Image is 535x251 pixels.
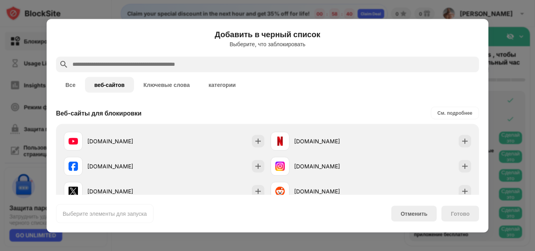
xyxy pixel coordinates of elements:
img: favicons [69,136,78,146]
div: [DOMAIN_NAME] [294,187,371,195]
button: Все [56,77,85,92]
div: [DOMAIN_NAME] [87,162,164,170]
button: Ключевые слова [134,77,199,92]
img: favicons [275,186,285,196]
img: favicons [275,161,285,171]
div: [DOMAIN_NAME] [294,137,371,145]
button: веб-сайтов [85,77,134,92]
h6: Добавить в черный список [56,28,479,40]
div: См. подробнее [437,109,472,117]
img: favicons [275,136,285,146]
div: [DOMAIN_NAME] [87,187,164,195]
img: search.svg [59,60,69,69]
div: Выберите, что заблокировать [56,41,479,47]
div: Отменить [401,210,427,217]
div: [DOMAIN_NAME] [294,162,371,170]
img: favicons [69,186,78,196]
img: favicons [69,161,78,171]
div: [DOMAIN_NAME] [87,137,164,145]
div: Веб-сайты для блокировки [56,109,141,117]
div: Выберите элементы для запуска [63,209,147,217]
button: категории [199,77,245,92]
div: Готово [451,210,470,217]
